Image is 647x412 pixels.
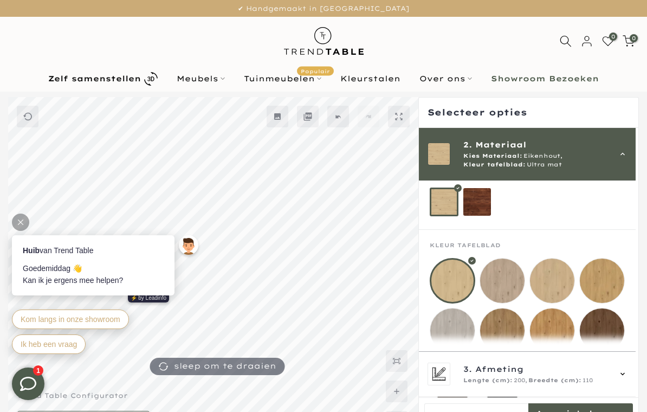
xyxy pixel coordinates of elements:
strong: Huib [22,150,38,158]
b: Showroom Bezoeken [491,75,599,82]
iframe: bot-iframe [1,96,212,368]
img: default-male-avatar.jpg [178,139,197,158]
a: Zelf samenstellen [39,69,167,88]
div: Goedemiddag 👋 Kan ik je ergens mee helpen? [22,166,163,190]
button: Kom langs in onze showroom [11,213,128,233]
b: Zelf samenstellen [48,75,141,82]
iframe: toggle-frame [1,357,55,411]
a: 0 [602,35,614,47]
span: 0 [609,33,617,41]
a: TuinmeubelenPopulair [235,72,331,85]
a: Over ons [410,72,482,85]
a: Showroom Bezoeken [482,72,609,85]
a: 0 [623,35,635,47]
p: ✔ Handgemaakt in [GEOGRAPHIC_DATA] [14,3,633,15]
span: Ik heb een vraag [20,243,76,252]
a: Meubels [167,72,235,85]
a: ⚡️ by Leadinfo [127,197,169,206]
span: 0 [630,34,638,42]
span: Kom langs in onze showroom [20,218,119,227]
img: trend-table [276,17,371,65]
a: Kleurstalen [331,72,410,85]
span: Populair [297,67,334,76]
button: Ik heb een vraag [11,238,85,257]
div: van Trend Table [22,148,163,160]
